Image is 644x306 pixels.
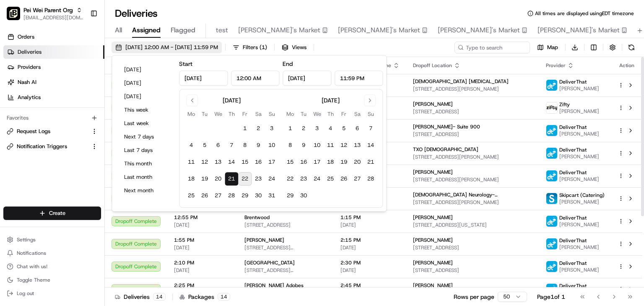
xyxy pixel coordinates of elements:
span: [STREET_ADDRESS][PERSON_NAME] [244,244,327,251]
span: [PERSON_NAME] [413,282,453,289]
span: All times are displayed using EDT timezone [535,10,634,17]
button: [DATE] 12:00 AM - [DATE] 11:59 PM [112,42,222,53]
a: 💻API Documentation [68,184,138,199]
span: Filters [243,44,267,51]
span: [DEMOGRAPHIC_DATA] Neurology- [PERSON_NAME][GEOGRAPHIC_DATA] 700 [413,191,533,198]
span: [PERSON_NAME] [413,101,453,107]
button: 3 [265,122,278,135]
img: profile_deliverthat_partner.png [546,216,557,227]
span: DeliverThat [559,169,587,176]
span: [PERSON_NAME] [413,214,453,221]
span: [PERSON_NAME] Adobes [244,282,304,289]
th: Tuesday [198,110,211,118]
span: Notifications [17,250,46,256]
span: [EMAIL_ADDRESS][DOMAIN_NAME] [23,14,83,21]
span: API Documentation [79,187,135,196]
button: See all [130,107,153,117]
a: 📗Knowledge Base [5,184,68,199]
span: TXO [DEMOGRAPHIC_DATA] [413,146,478,153]
button: 6 [351,122,364,135]
button: 30 [252,189,265,202]
span: [DATE] [74,130,91,136]
button: 7 [225,139,238,152]
button: Go to next month [364,94,376,106]
button: 19 [198,172,211,186]
h1: Deliveries [115,7,158,20]
a: Powered byPylon [59,207,101,214]
span: 2:10 PM [174,259,231,266]
button: 21 [364,155,377,169]
button: 15 [238,155,252,169]
span: [DATE] [174,244,231,251]
span: [PERSON_NAME] [26,152,68,159]
button: Start new chat [143,82,153,92]
img: profile_deliverthat_partner.png [546,170,557,181]
button: 10 [310,139,324,152]
th: Wednesday [211,110,225,118]
div: 14 [153,293,166,301]
span: [DATE] [340,244,400,251]
button: 2 [297,122,310,135]
div: Start new chat [38,80,138,88]
span: Flagged [171,25,195,35]
p: Rows per page [454,293,494,301]
button: 27 [211,189,225,202]
th: Sunday [364,110,377,118]
button: Notification Triggers [3,140,101,153]
button: 21 [225,172,238,186]
span: Skipcart (Catering) [559,192,605,199]
button: 23 [252,172,265,186]
th: Thursday [324,110,337,118]
button: This week [120,104,171,116]
button: Next 7 days [120,131,171,143]
img: 1736555255976-a54dd68f-1ca7-489b-9aae-adbdc363a1c4 [17,130,23,137]
button: 11 [184,155,198,169]
span: Deliveries [18,48,42,56]
button: Chat with us! [3,261,101,272]
span: • [70,152,73,159]
button: 12 [337,139,351,152]
a: Orders [3,30,104,44]
span: [PERSON_NAME] [559,131,599,137]
button: Next month [120,185,171,196]
span: All [115,25,122,35]
div: Favorites [3,111,101,125]
div: 14 [218,293,230,301]
button: Refresh [626,42,637,53]
a: Deliveries [3,45,104,59]
button: Log out [3,288,101,299]
p: Welcome 👋 [8,33,153,47]
div: Packages [179,293,230,301]
button: 13 [351,139,364,152]
span: [PERSON_NAME] [559,221,599,228]
span: [STREET_ADDRESS] [413,244,533,251]
span: ( 1 ) [260,44,267,51]
button: 2 [252,122,265,135]
img: Pei Wei Parent Org [7,7,20,20]
button: 14 [364,139,377,152]
span: [PERSON_NAME] [559,176,599,183]
button: 20 [351,155,364,169]
button: 12 [198,155,211,169]
img: profile_deliverthat_partner.png [546,238,557,249]
span: [PERSON_NAME] [559,199,605,205]
button: 8 [283,139,297,152]
button: 11 [324,139,337,152]
span: Providers [18,63,41,71]
button: 18 [324,155,337,169]
span: [DATE] [174,222,231,228]
button: 8 [238,139,252,152]
span: Brentwood [244,214,270,221]
button: 28 [225,189,238,202]
button: 30 [297,189,310,202]
input: Type to search [454,42,530,53]
span: [STREET_ADDRESS] [413,108,533,115]
img: profile_deliverthat_partner.png [546,261,557,272]
button: 26 [337,172,351,186]
img: Masood Aslam [8,144,22,158]
a: Analytics [3,91,104,104]
button: 15 [283,155,297,169]
span: [PERSON_NAME] [559,244,599,251]
img: profile_deliverthat_partner.png [546,148,557,159]
button: Views [278,42,310,53]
